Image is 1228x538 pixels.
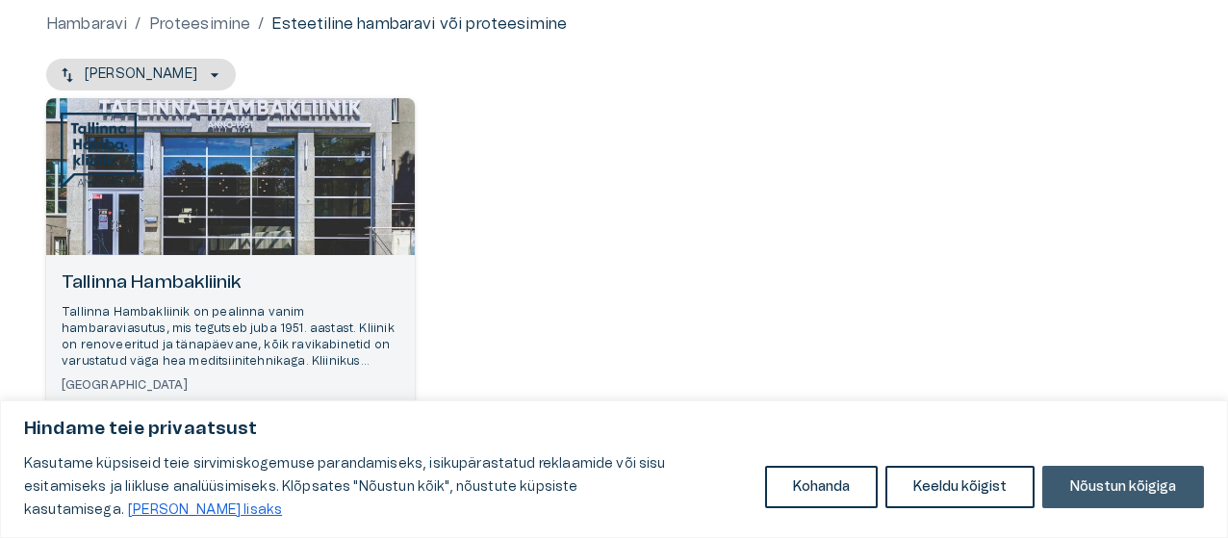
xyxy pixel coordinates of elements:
[62,270,399,296] h6: Tallinna Hambakliinik
[271,13,567,36] p: Esteetiline hambaravi või proteesimine
[765,466,878,508] button: Kohanda
[61,113,137,190] img: Tallinna Hambakliinik logo
[98,15,127,31] span: Help
[1042,466,1204,508] button: Nõustun kõigiga
[127,502,283,518] a: Loe lisaks
[46,13,127,36] a: Hambaravi
[258,13,264,36] p: /
[885,466,1035,508] button: Keeldu kõigist
[46,98,415,481] a: Open selected supplier available booking dates
[149,13,251,36] a: Proteesimine
[24,418,1204,441] p: Hindame teie privaatsust
[62,304,399,371] p: Tallinna Hambakliinik on pealinna vanim hambaraviasutus, mis tegutseb juba 1951. aastast. Kliinik...
[135,13,141,36] p: /
[24,452,751,522] p: Kasutame küpsiseid teie sirvimiskogemuse parandamiseks, isikupärastatud reklaamide või sisu esita...
[85,64,197,85] p: [PERSON_NAME]
[46,59,236,90] button: [PERSON_NAME]
[62,377,399,394] h6: [GEOGRAPHIC_DATA]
